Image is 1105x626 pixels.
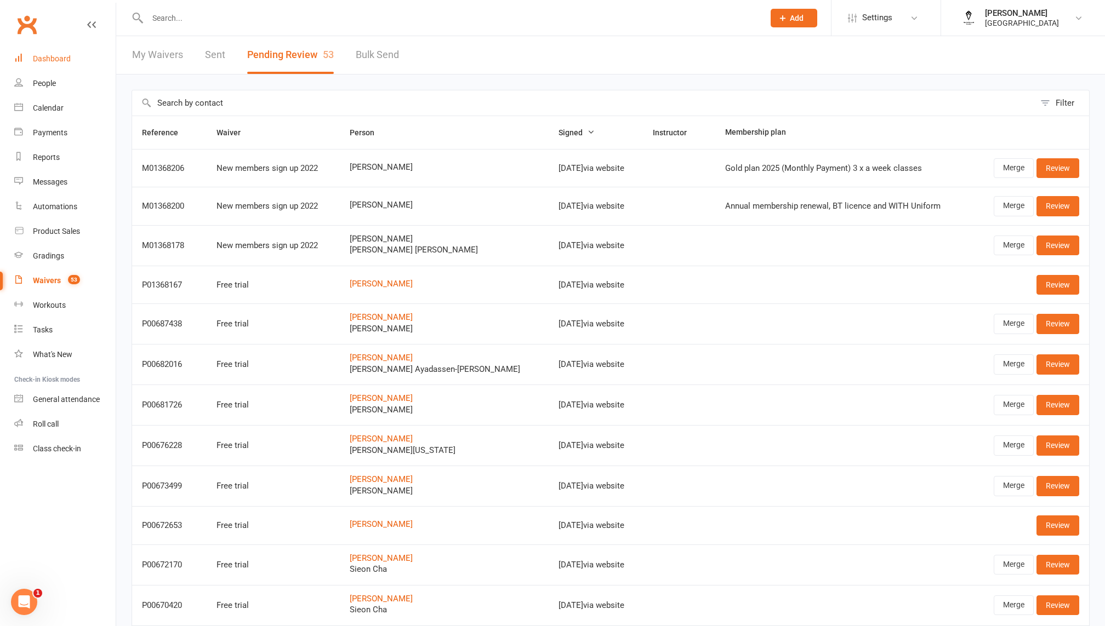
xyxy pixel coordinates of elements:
div: Free trial [217,441,330,450]
span: [PERSON_NAME] [350,405,539,415]
div: Calendar [33,104,64,112]
a: [PERSON_NAME] [350,554,539,563]
div: Filter [1056,96,1074,110]
a: [PERSON_NAME] [350,594,539,604]
div: New members sign up 2022 [217,164,330,173]
a: [PERSON_NAME] [350,313,539,322]
a: Review [1036,314,1079,334]
div: P00676228 [142,441,197,450]
a: My Waivers [132,36,183,74]
button: Pending Review53 [247,36,334,74]
div: [DATE] via website [559,441,633,450]
div: M01368206 [142,164,197,173]
input: Search by contact [132,90,1035,116]
a: Review [1036,395,1079,415]
a: Merge [994,314,1034,334]
button: Person [350,126,386,139]
div: Payments [33,128,67,137]
a: Review [1036,275,1079,295]
a: Review [1036,555,1079,575]
a: Review [1036,476,1079,496]
div: Free trial [217,280,330,290]
a: [PERSON_NAME] [350,279,539,289]
div: [DATE] via website [559,560,633,570]
button: Signed [559,126,595,139]
div: P00682016 [142,360,197,369]
div: [DATE] via website [559,360,633,369]
div: Free trial [217,400,330,410]
a: [PERSON_NAME] [350,520,539,529]
a: [PERSON_NAME] [350,434,539,444]
a: Merge [994,354,1034,374]
img: thumb_image1645566591.png [958,7,979,29]
a: Dashboard [14,47,116,71]
span: Reference [142,128,190,137]
a: Roll call [14,412,116,437]
span: [PERSON_NAME][US_STATE] [350,446,539,455]
span: Instructor [653,128,699,137]
div: [DATE] via website [559,241,633,250]
div: Automations [33,202,77,211]
span: [PERSON_NAME] [350,486,539,496]
span: Signed [559,128,595,137]
span: Sieon Cha [350,605,539,614]
div: M01368200 [142,202,197,211]
a: Tasks [14,318,116,342]
a: Clubworx [13,11,41,38]
div: Waivers [33,276,61,285]
div: Free trial [217,521,330,530]
a: Product Sales [14,219,116,244]
div: What's New [33,350,72,359]
a: Review [1036,354,1079,374]
a: Workouts [14,293,116,318]
iframe: Intercom live chat [11,589,37,615]
div: P00681726 [142,400,197,410]
a: Review [1036,236,1079,255]
span: 53 [323,49,334,60]
a: Automations [14,194,116,219]
div: Gradings [33,251,64,260]
div: [GEOGRAPHIC_DATA] [985,18,1059,28]
a: Merge [994,595,1034,615]
span: Waiver [217,128,253,137]
div: Messages [33,177,67,186]
div: Workouts [33,301,66,309]
a: Bulk Send [356,36,399,74]
a: Sent [205,36,225,74]
span: [PERSON_NAME] [350,200,539,210]
a: What's New [14,342,116,367]
a: Merge [994,395,1034,415]
div: General attendance [33,395,100,404]
a: People [14,71,116,96]
a: [PERSON_NAME] [350,353,539,363]
a: Merge [994,158,1034,178]
div: [DATE] via website [559,601,633,610]
a: Review [1036,158,1079,178]
div: [DATE] via website [559,521,633,530]
a: Merge [994,435,1034,455]
button: Add [771,9,817,27]
a: Review [1036,435,1079,455]
span: 1 [33,589,42,598]
span: [PERSON_NAME] [350,324,539,334]
a: Reports [14,145,116,170]
a: Payments [14,120,116,145]
div: Tasks [33,325,53,334]
a: Review [1036,515,1079,535]
div: [PERSON_NAME] [985,8,1059,18]
a: [PERSON_NAME] [350,394,539,403]
a: Review [1036,595,1079,615]
div: Free trial [217,481,330,491]
div: Roll call [33,420,59,428]
div: Reports [33,153,60,162]
div: [DATE] via website [559,164,633,173]
button: Filter [1035,90,1089,116]
th: Membership plan [715,116,973,149]
a: Class kiosk mode [14,437,116,461]
a: Messages [14,170,116,194]
div: Free trial [217,560,330,570]
div: P00672170 [142,560,197,570]
div: Gold plan 2025 (Monthly Payment) 3 x a week classes [725,164,964,173]
span: Settings [862,5,892,30]
button: Instructor [653,126,699,139]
